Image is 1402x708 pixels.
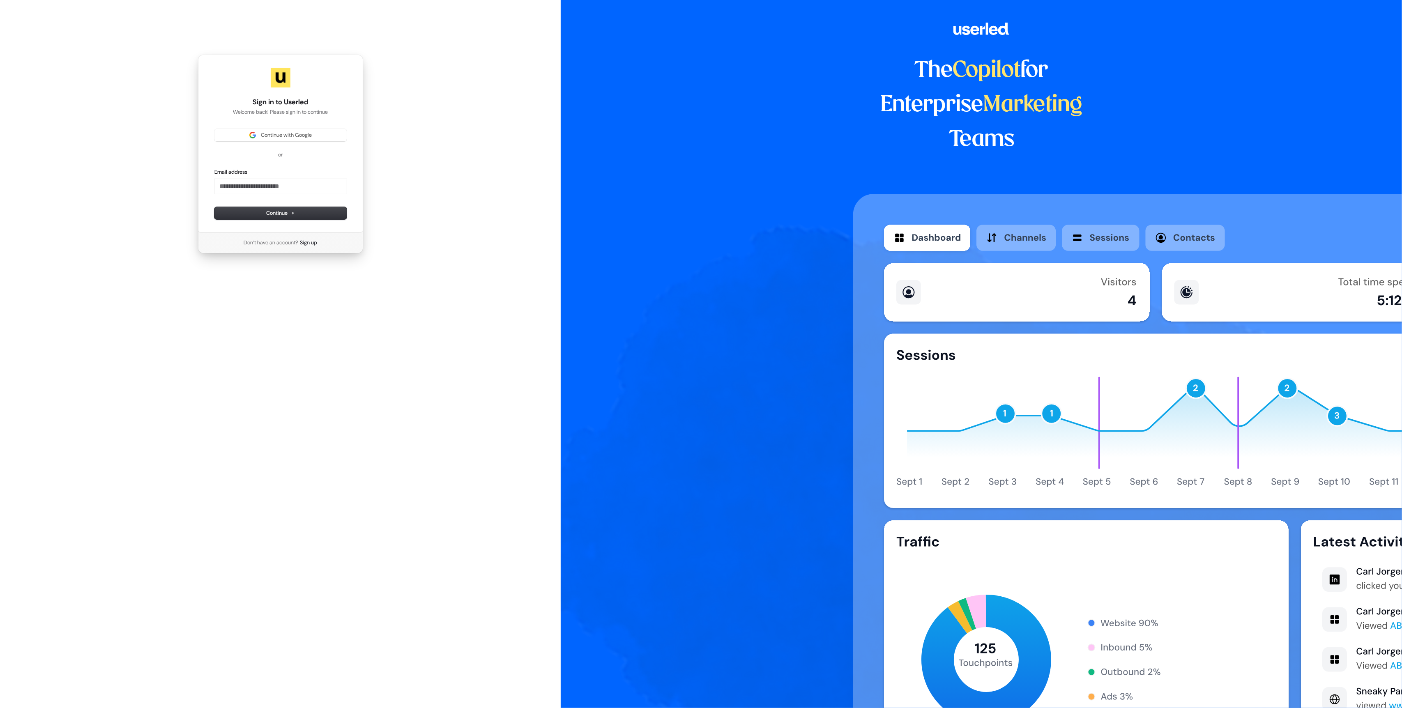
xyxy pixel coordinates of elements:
[983,94,1083,116] span: Marketing
[278,151,283,159] p: or
[244,239,298,246] span: Don’t have an account?
[214,207,347,219] button: Continue
[249,132,256,138] img: Sign in with Google
[214,129,347,141] button: Sign in with GoogleContinue with Google
[300,239,317,246] a: Sign up
[271,68,290,87] img: Userled
[214,168,247,176] label: Email address
[261,131,312,139] span: Continue with Google
[853,53,1110,157] h1: The for Enterprise Teams
[953,60,1021,81] span: Copilot
[266,209,295,217] span: Continue
[214,108,347,116] p: Welcome back! Please sign in to continue
[214,97,347,107] h1: Sign in to Userled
